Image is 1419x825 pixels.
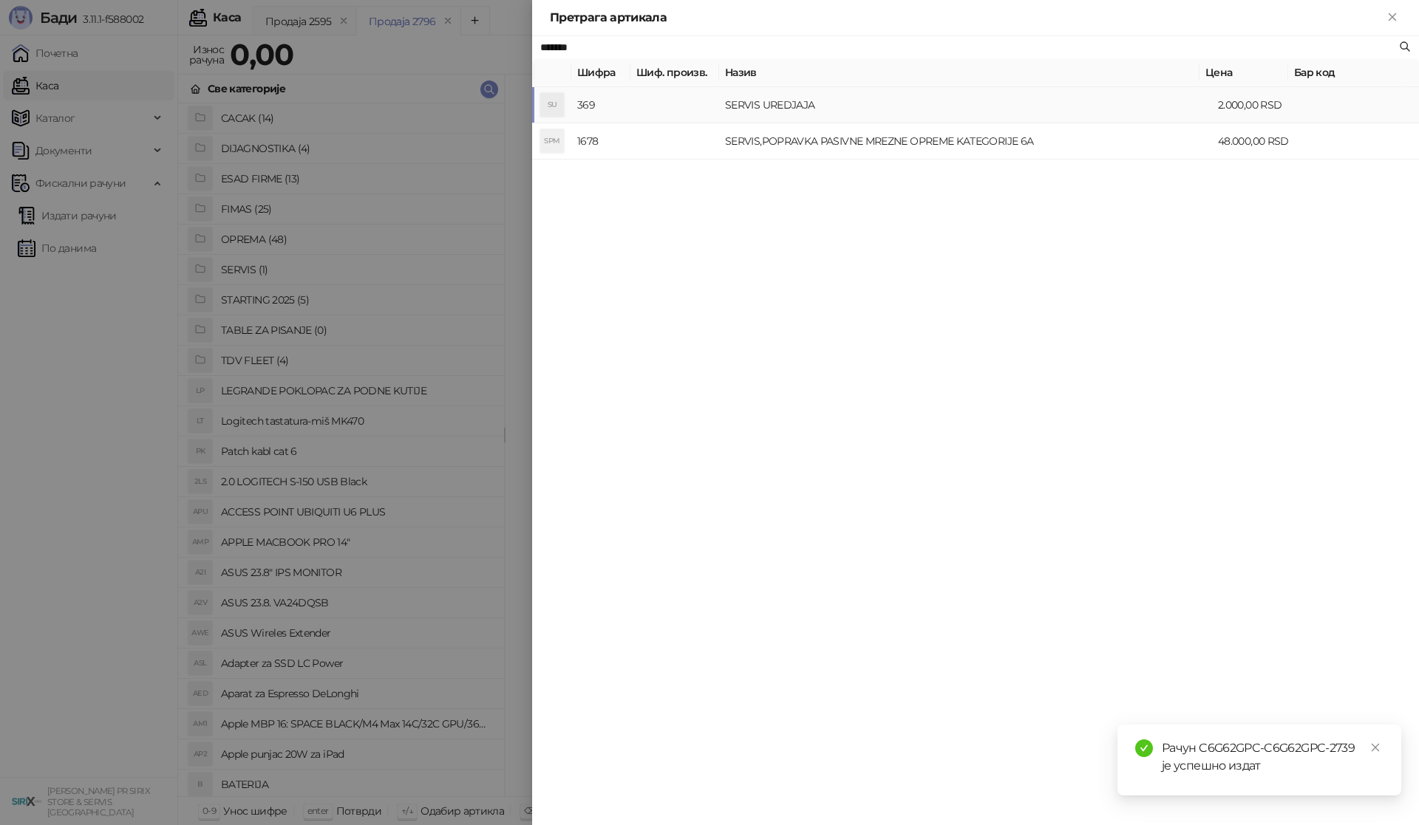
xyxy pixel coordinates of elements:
[719,87,1212,123] td: SERVIS UREDJAJA
[1199,58,1288,87] th: Цена
[571,123,630,160] td: 1678
[571,58,630,87] th: Шифра
[571,87,630,123] td: 369
[1367,739,1384,756] a: Close
[1212,123,1301,160] td: 48.000,00 RSD
[1162,739,1384,775] div: Рачун C6G62GPC-C6G62GPC-2739 је успешно издат
[540,129,564,153] div: SPM
[1135,739,1153,757] span: check-circle
[1370,742,1381,753] span: close
[1288,58,1406,87] th: Бар код
[1384,9,1401,27] button: Close
[540,93,564,117] div: SU
[719,123,1212,160] td: SERVIS,POPRAVKA PASIVNE MREZNE OPREME KATEGORIJE 6A
[719,58,1199,87] th: Назив
[630,58,719,87] th: Шиф. произв.
[550,9,1384,27] div: Претрага артикала
[1212,87,1301,123] td: 2.000,00 RSD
